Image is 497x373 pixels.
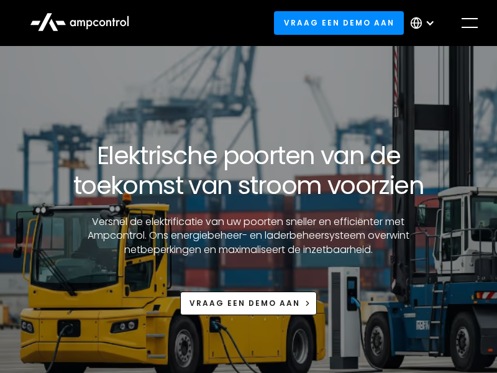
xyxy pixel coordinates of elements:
h1: Elektrische poorten van de toekomst van stroom voorzien [20,140,477,200]
p: Versnel de elektrificatie van uw poorten sneller en efficiënter met Ampcontrol. Ons energiebeheer... [66,215,432,257]
a: VRAAG EEN DEMO AAN [180,292,317,315]
div: menu [452,6,487,40]
a: Vraag een demo aan [274,11,404,34]
span: VRAAG EEN DEMO AAN [189,298,300,308]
